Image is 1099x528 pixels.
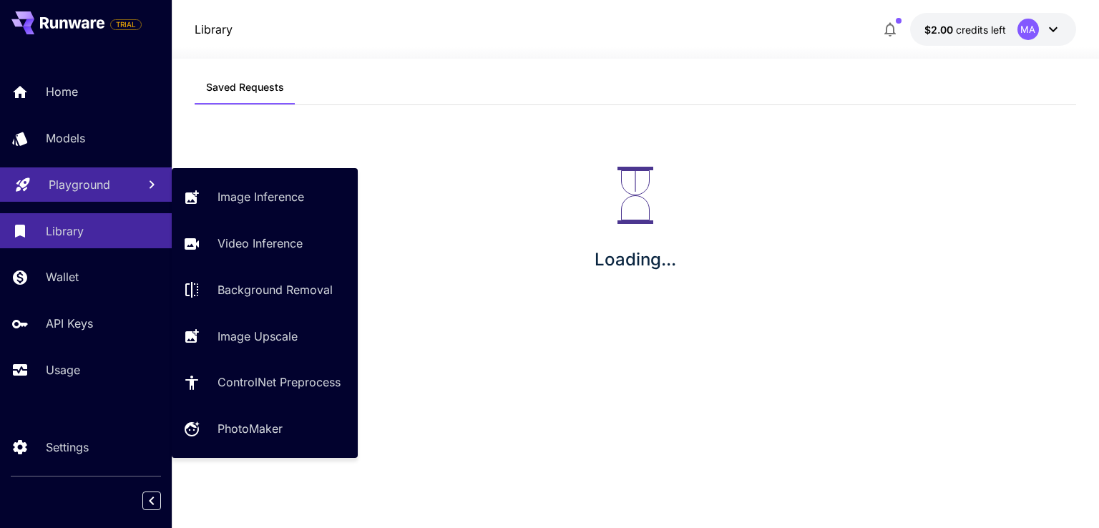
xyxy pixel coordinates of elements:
[46,129,85,147] p: Models
[46,439,89,456] p: Settings
[111,19,141,30] span: TRIAL
[46,315,93,332] p: API Keys
[924,24,956,36] span: $2.00
[46,83,78,100] p: Home
[110,16,142,33] span: Add your payment card to enable full platform functionality.
[218,188,304,205] p: Image Inference
[46,361,80,378] p: Usage
[206,81,284,94] span: Saved Requests
[172,226,358,261] a: Video Inference
[218,281,333,298] p: Background Removal
[218,420,283,437] p: PhotoMaker
[1017,19,1039,40] div: MA
[46,268,79,285] p: Wallet
[153,488,172,514] div: Collapse sidebar
[218,235,303,252] p: Video Inference
[46,223,84,240] p: Library
[195,21,233,38] nav: breadcrumb
[218,373,341,391] p: ControlNet Preprocess
[49,176,110,193] p: Playground
[218,328,298,345] p: Image Upscale
[924,22,1006,37] div: $2.00
[910,13,1076,46] button: $2.00
[172,318,358,353] a: Image Upscale
[172,180,358,215] a: Image Inference
[172,411,358,446] a: PhotoMaker
[956,24,1006,36] span: credits left
[172,365,358,400] a: ControlNet Preprocess
[172,273,358,308] a: Background Removal
[142,492,161,510] button: Collapse sidebar
[195,21,233,38] p: Library
[595,247,676,273] p: Loading...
